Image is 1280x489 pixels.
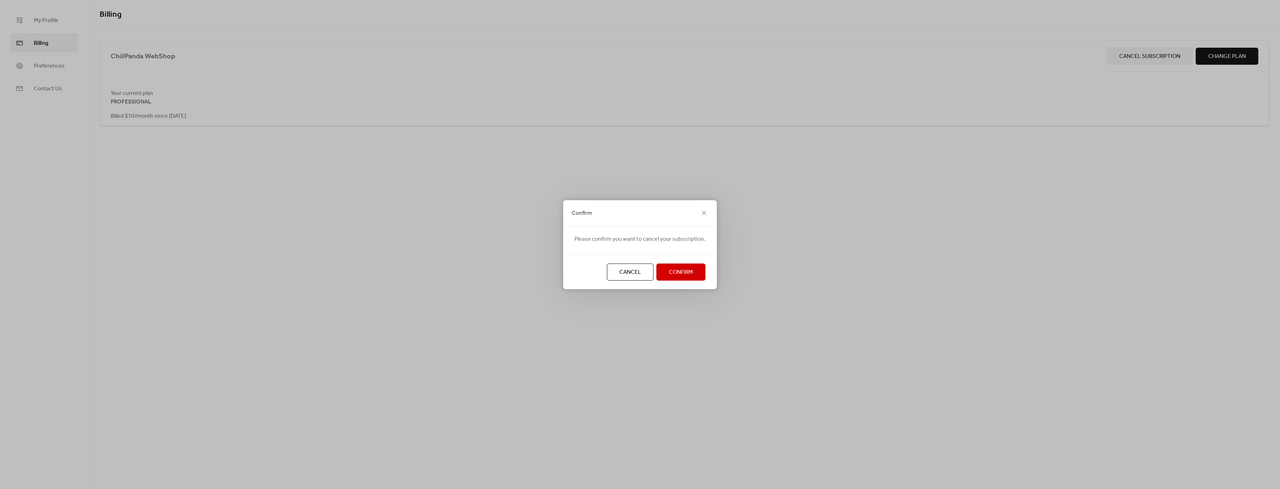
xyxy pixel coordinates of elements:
button: Confirm [656,264,705,281]
span: Confirm [669,268,693,277]
button: Cancel [607,264,654,281]
span: Cancel [619,268,641,277]
span: Confirm [572,209,592,218]
span: Please confirm you want to cancel your subscription. [575,235,705,244]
